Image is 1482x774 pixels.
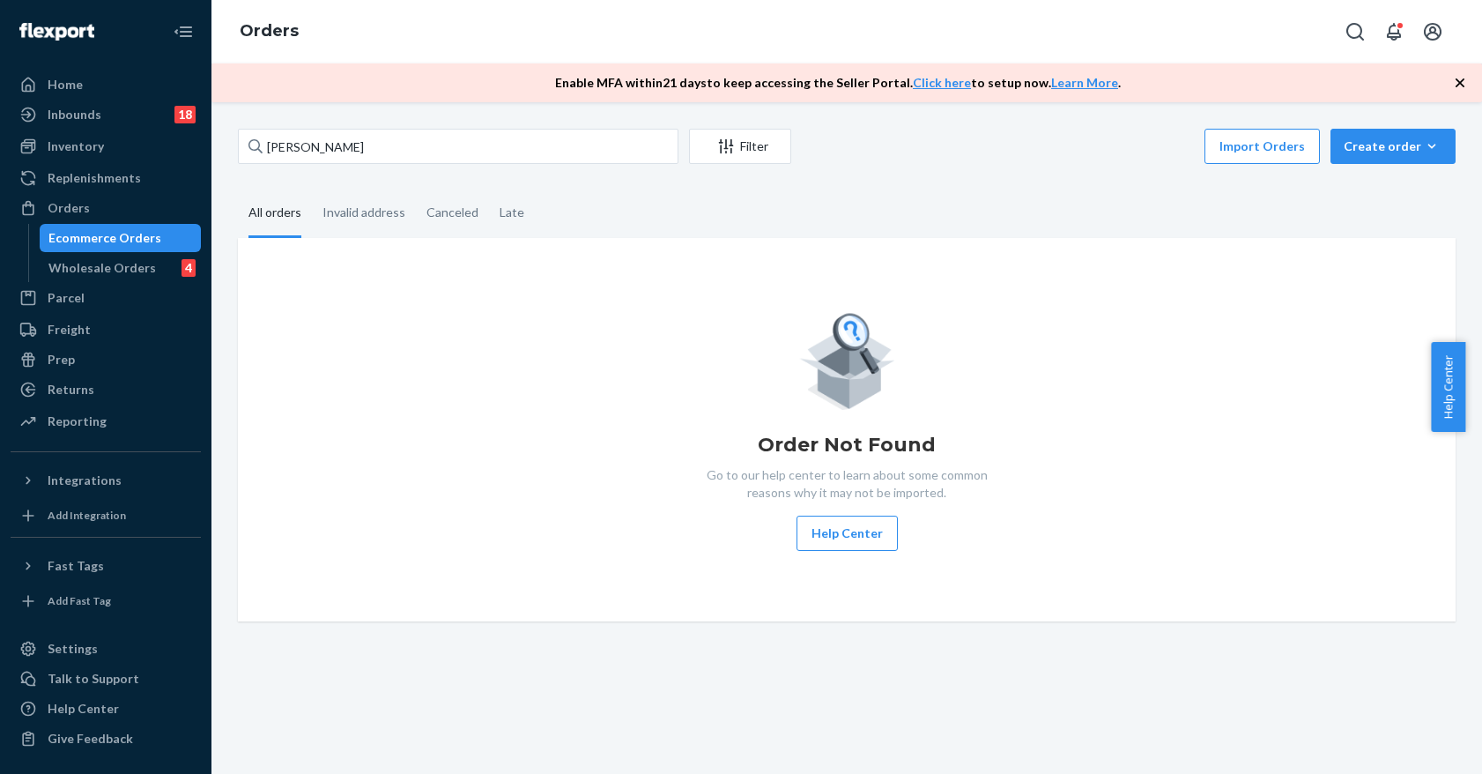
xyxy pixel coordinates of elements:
[11,407,201,435] a: Reporting
[248,190,301,238] div: All orders
[11,284,201,312] a: Parcel
[48,106,101,123] div: Inbounds
[48,700,119,718] div: Help Center
[48,229,161,247] div: Ecommerce Orders
[19,23,94,41] img: Flexport logo
[1344,138,1442,155] div: Create order
[48,413,107,430] div: Reporting
[1204,129,1320,164] button: Import Orders
[48,670,139,688] div: Talk to Support
[797,516,898,551] button: Help Center
[48,138,104,155] div: Inventory
[11,502,201,530] a: Add Integration
[11,71,201,99] a: Home
[913,75,971,90] a: Click here
[166,14,201,49] button: Close Navigation
[689,129,791,164] button: Filter
[48,593,111,608] div: Add Fast Tag
[11,316,201,344] a: Freight
[48,640,98,658] div: Settings
[11,100,201,129] a: Inbounds18
[11,164,201,192] a: Replenishments
[48,289,85,307] div: Parcel
[426,190,478,235] div: Canceled
[11,587,201,615] a: Add Fast Tag
[322,190,405,235] div: Invalid address
[500,190,524,235] div: Late
[11,665,201,693] button: Talk to Support
[40,254,202,282] a: Wholesale Orders4
[48,730,133,748] div: Give Feedback
[693,466,1001,502] p: Go to our help center to learn about some common reasons why it may not be imported.
[1376,14,1412,49] button: Open notifications
[226,6,313,57] ol: breadcrumbs
[1415,14,1450,49] button: Open account menu
[799,309,895,410] img: Empty list
[48,351,75,368] div: Prep
[48,508,126,523] div: Add Integration
[174,106,196,123] div: 18
[48,381,94,398] div: Returns
[48,199,90,217] div: Orders
[11,376,201,404] a: Returns
[240,21,299,41] a: Orders
[11,466,201,495] button: Integrations
[11,552,201,580] button: Fast Tags
[11,695,201,723] a: Help Center
[1431,342,1465,432] button: Help Center
[555,74,1121,92] p: Enable MFA within 21 days to keep accessing the Seller Portal. to setup now. .
[48,76,83,93] div: Home
[11,635,201,663] a: Settings
[238,129,678,164] input: Search orders
[48,472,122,489] div: Integrations
[48,321,91,339] div: Freight
[758,431,936,459] h1: Order Not Found
[11,132,201,160] a: Inventory
[1370,721,1464,765] iframe: Opens a widget where you can chat to one of our agents
[1338,14,1373,49] button: Open Search Box
[1051,75,1118,90] a: Learn More
[1330,129,1456,164] button: Create order
[48,557,104,575] div: Fast Tags
[11,725,201,753] button: Give Feedback
[11,194,201,222] a: Orders
[40,224,202,252] a: Ecommerce Orders
[48,169,141,187] div: Replenishments
[690,138,790,155] div: Filter
[11,346,201,374] a: Prep
[48,259,156,277] div: Wholesale Orders
[182,259,196,277] div: 4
